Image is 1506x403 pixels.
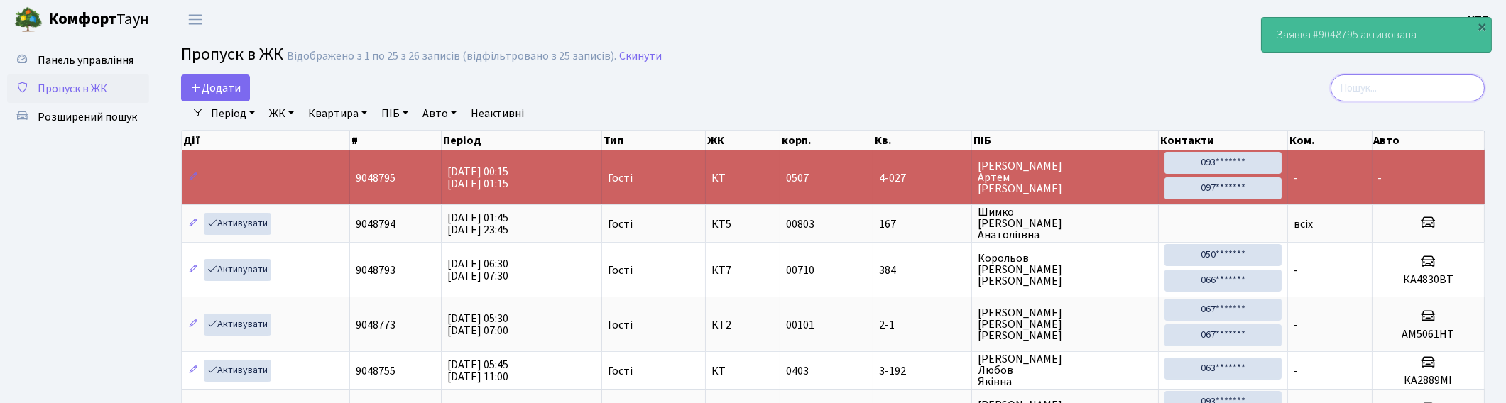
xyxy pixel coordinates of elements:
[181,42,283,67] span: Пропуск в ЖК
[619,50,662,63] a: Скинути
[1159,131,1288,150] th: Контакти
[205,101,261,126] a: Період
[356,170,395,186] span: 9048795
[706,131,780,150] th: ЖК
[1378,170,1382,186] span: -
[204,314,271,336] a: Активувати
[178,8,213,31] button: Переключити навігацію
[447,164,508,192] span: [DATE] 00:15 [DATE] 01:15
[182,131,350,150] th: Дії
[1373,131,1485,150] th: Авто
[608,365,633,377] span: Гості
[1331,74,1485,101] input: Пошук...
[38,109,137,125] span: Розширений пошук
[1468,11,1489,28] a: КПП
[1288,131,1373,150] th: Ком.
[786,216,814,232] span: 00803
[447,256,508,284] span: [DATE] 06:30 [DATE] 07:30
[1378,374,1478,387] h5: КА2889МІ
[1294,363,1298,379] span: -
[608,319,633,331] span: Гості
[1468,12,1489,28] b: КПП
[1294,216,1313,232] span: всіх
[14,6,43,34] img: logo.png
[356,317,395,333] span: 9048773
[786,363,809,379] span: 0403
[447,357,508,385] span: [DATE] 05:45 [DATE] 11:00
[181,74,250,101] a: Додати
[287,50,616,63] div: Відображено з 1 по 25 з 26 записів (відфільтровано з 25 записів).
[786,170,809,186] span: 0507
[465,101,530,126] a: Неактивні
[263,101,300,126] a: ЖК
[879,172,966,184] span: 4-027
[204,360,271,382] a: Активувати
[356,263,395,278] span: 9048793
[1378,273,1478,287] h5: КА4830ВТ
[711,265,774,276] span: КТ7
[1294,263,1298,278] span: -
[356,363,395,379] span: 9048755
[786,263,814,278] span: 00710
[7,74,149,103] a: Пропуск в ЖК
[190,80,241,96] span: Додати
[1294,317,1298,333] span: -
[442,131,602,150] th: Період
[879,265,966,276] span: 384
[204,259,271,281] a: Активувати
[350,131,442,150] th: #
[447,311,508,338] span: [DATE] 05:30 [DATE] 07:00
[608,265,633,276] span: Гості
[447,210,508,238] span: [DATE] 01:45 [DATE] 23:45
[711,172,774,184] span: КТ
[376,101,414,126] a: ПІБ
[711,219,774,230] span: КТ5
[204,213,271,235] a: Активувати
[48,8,116,31] b: Комфорт
[1378,328,1478,341] h5: АМ5061НT
[608,172,633,184] span: Гості
[417,101,462,126] a: Авто
[978,160,1152,194] span: [PERSON_NAME] Артем [PERSON_NAME]
[38,81,107,96] span: Пропуск в ЖК
[38,53,133,68] span: Панель управління
[780,131,873,150] th: корп.
[1262,18,1491,52] div: Заявка #9048795 активована
[873,131,972,150] th: Кв.
[711,319,774,331] span: КТ2
[879,365,966,377] span: 3-192
[1475,19,1490,33] div: ×
[1294,170,1298,186] span: -
[602,131,706,150] th: Тип
[978,253,1152,287] span: Корольов [PERSON_NAME] [PERSON_NAME]
[879,319,966,331] span: 2-1
[978,206,1152,241] span: Шимко [PERSON_NAME] Анатоліївна
[48,8,149,32] span: Таун
[7,103,149,131] a: Розширений пошук
[972,131,1159,150] th: ПІБ
[608,219,633,230] span: Гості
[978,353,1152,387] span: [PERSON_NAME] Любов Яківна
[786,317,814,333] span: 00101
[711,365,774,377] span: КТ
[7,46,149,74] a: Панель управління
[978,307,1152,341] span: [PERSON_NAME] [PERSON_NAME] [PERSON_NAME]
[302,101,373,126] a: Квартира
[356,216,395,232] span: 9048794
[879,219,966,230] span: 167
